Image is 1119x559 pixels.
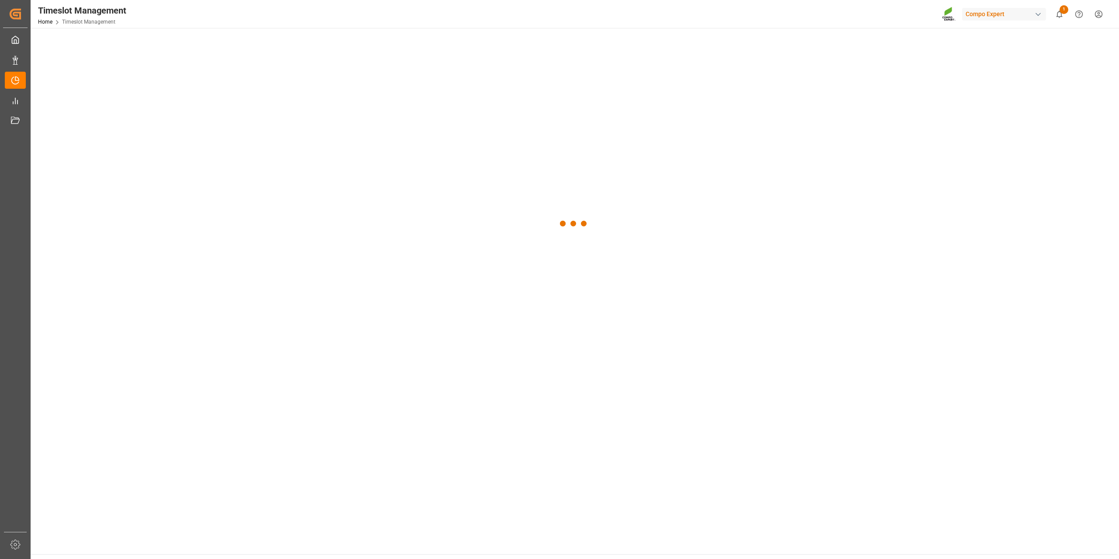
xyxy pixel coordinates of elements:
div: Timeslot Management [38,4,126,17]
button: Help Center [1069,4,1089,24]
button: show 1 new notifications [1049,4,1069,24]
div: Compo Expert [962,8,1046,21]
img: Screenshot%202023-09-29%20at%2010.02.21.png_1712312052.png [942,7,956,22]
span: 1 [1060,5,1068,14]
a: Home [38,19,52,25]
button: Compo Expert [962,6,1049,22]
